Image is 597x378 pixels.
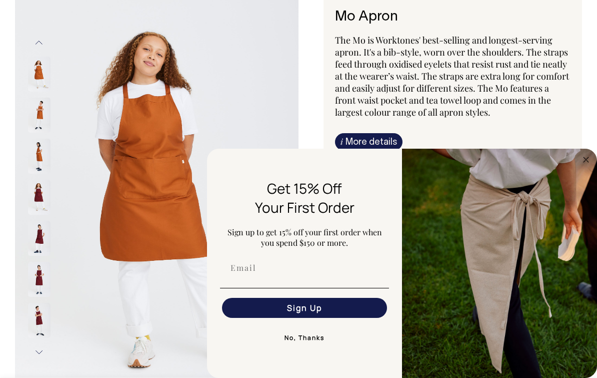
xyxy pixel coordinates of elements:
[335,34,569,118] span: The Mo is Worktones' best-selling and longest-serving apron. It's a bib-style, worn over the shou...
[335,10,570,25] h6: Mo Apron
[28,180,50,215] img: burgundy
[207,149,597,378] div: FLYOUT Form
[222,258,387,278] input: Email
[220,328,389,348] button: No, Thanks
[227,227,382,248] span: Sign up to get 15% off your first order when you spend $150 or more.
[28,139,50,174] img: rust
[28,221,50,256] img: burgundy
[28,303,50,338] img: burgundy
[267,179,342,198] span: Get 15% Off
[335,133,402,151] a: iMore details
[222,298,387,318] button: Sign Up
[28,57,50,92] img: rust
[31,341,46,363] button: Next
[340,136,343,147] span: i
[580,154,592,166] button: Close dialog
[28,98,50,133] img: rust
[31,31,46,54] button: Previous
[255,198,354,217] span: Your First Order
[402,149,597,378] img: 5e34ad8f-4f05-4173-92a8-ea475ee49ac9.jpeg
[28,262,50,297] img: burgundy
